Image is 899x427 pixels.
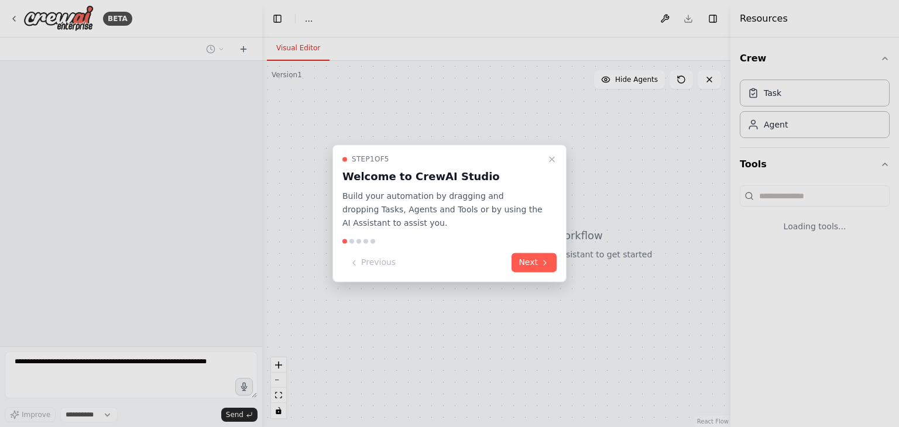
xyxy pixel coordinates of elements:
[545,152,559,166] button: Close walkthrough
[342,168,543,185] h3: Welcome to CrewAI Studio
[342,253,403,273] button: Previous
[342,190,543,229] p: Build your automation by dragging and dropping Tasks, Agents and Tools or by using the AI Assista...
[269,11,286,27] button: Hide left sidebar
[512,253,557,273] button: Next
[352,154,389,164] span: Step 1 of 5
